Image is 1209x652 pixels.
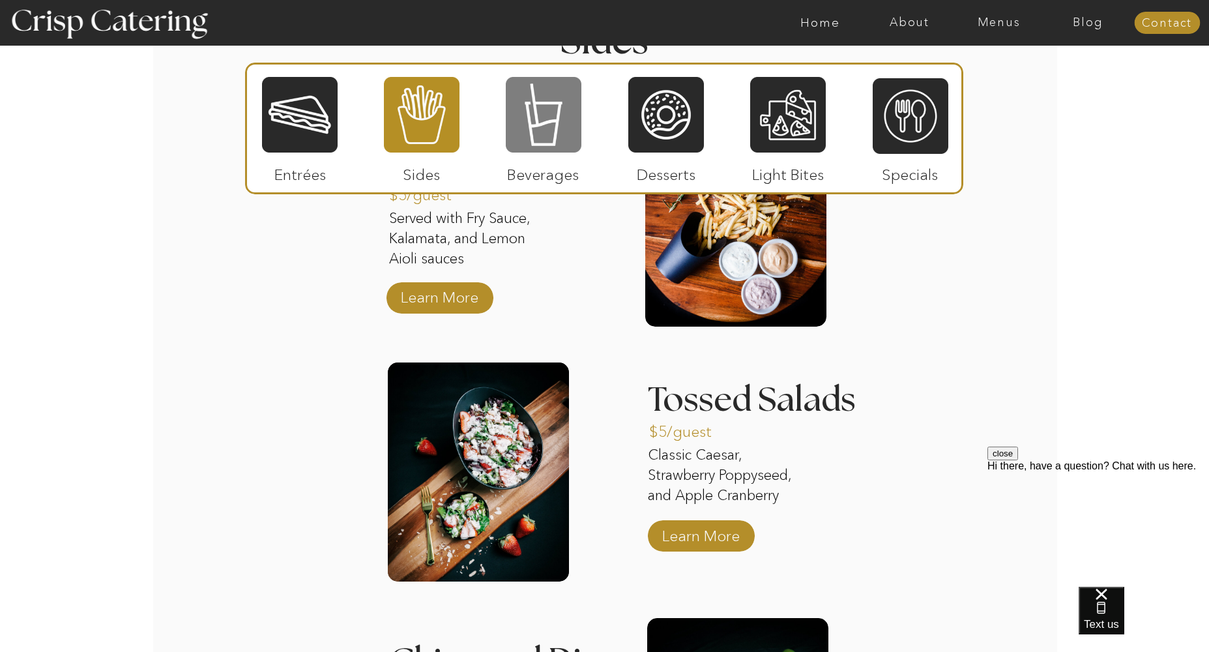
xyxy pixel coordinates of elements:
[954,16,1043,29] a: Menus
[257,153,343,190] p: Entrées
[1043,16,1133,29] a: Blog
[776,16,865,29] a: Home
[541,23,669,49] h2: Sides
[389,209,557,271] p: Served with Fry Sauce, Kalamata, and Lemon Aioli sauces
[867,153,954,190] p: Specials
[648,445,809,508] p: Classic Caesar, Strawberry Poppyseed, and Apple Cranberry
[987,447,1209,603] iframe: podium webchat widget prompt
[500,153,587,190] p: Beverages
[658,514,744,552] a: Learn More
[396,275,483,313] a: Learn More
[389,173,476,211] p: $5/guest
[623,153,710,190] p: Desserts
[745,153,832,190] p: Light Bites
[1079,587,1209,652] iframe: podium webchat widget bubble
[648,383,871,415] h3: Tossed Salads
[865,16,954,29] a: About
[1134,17,1200,30] a: Contact
[649,409,736,447] p: $5/guest
[378,153,465,190] p: Sides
